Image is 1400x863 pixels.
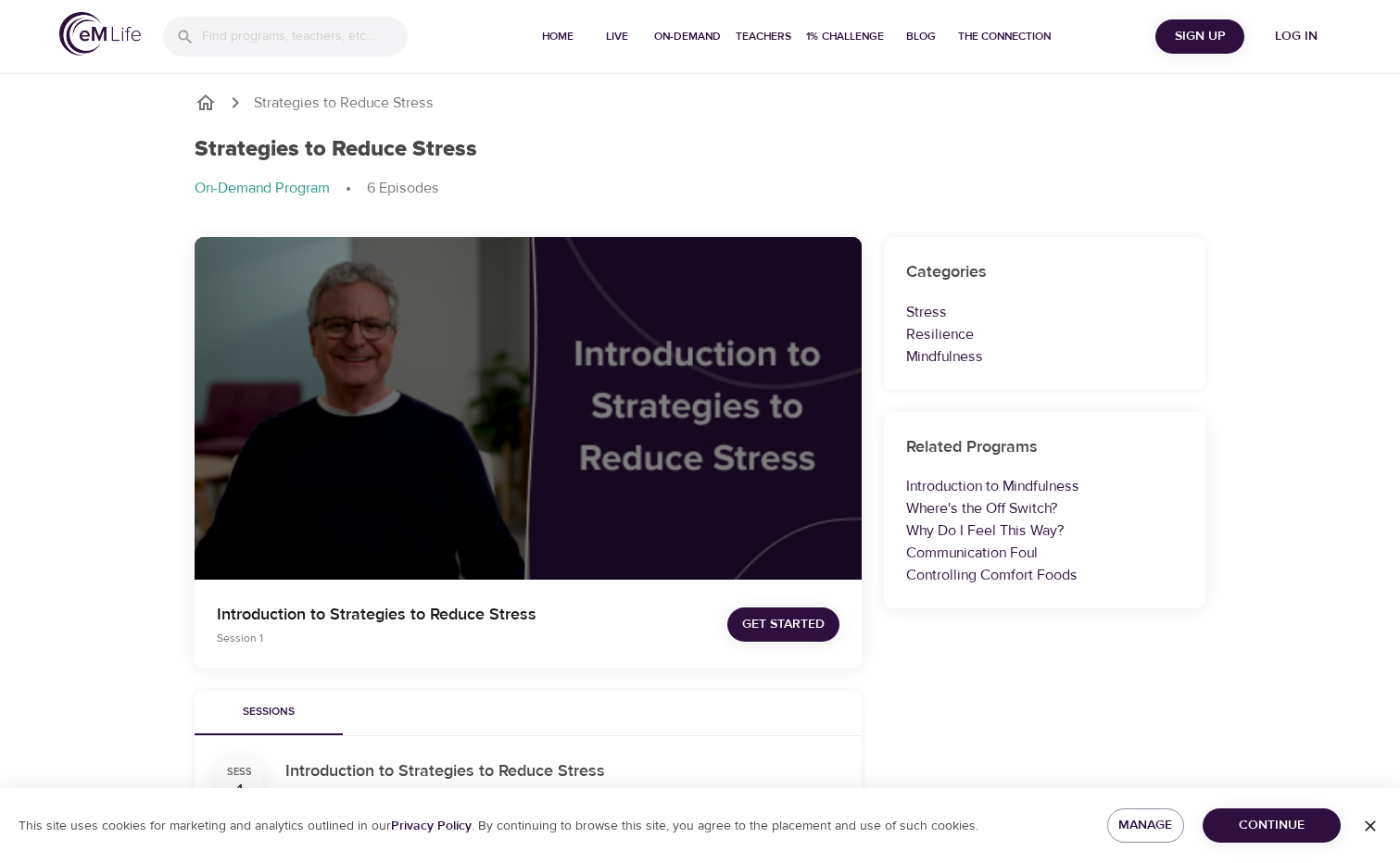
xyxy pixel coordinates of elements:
[906,323,1184,345] p: Resilience
[195,178,1206,200] nav: breadcrumb
[906,301,1184,323] p: Stress
[906,544,1038,562] a: Communication Foul
[195,178,330,199] p: On-Demand Program
[1203,808,1341,843] button: Continue
[906,477,1079,495] a: Introduction to Mindfulness
[1217,814,1326,837] span: Continue
[727,607,839,642] button: Get Started
[227,765,252,780] div: Sess
[1252,19,1341,54] button: Log in
[254,93,434,114] p: Strategies to Reduce Stress
[206,703,332,722] span: Sessions
[906,345,1184,368] p: Mindfulness
[906,566,1078,584] a: Controlling Comfort Foods
[1259,25,1333,48] span: Log in
[1122,814,1168,837] span: Manage
[195,92,1206,114] nav: breadcrumb
[367,178,439,199] p: 6 Episodes
[595,27,639,46] span: Live
[217,630,678,646] p: Session 1
[906,259,1184,286] h6: Categories
[958,27,1051,46] span: The Connection
[1155,19,1244,54] button: Sign Up
[899,27,943,46] span: Blog
[906,434,1184,461] h6: Related Programs
[1163,25,1237,48] span: Sign Up
[237,780,243,801] div: 1
[195,136,477,163] h1: Strategies to Reduce Stress
[654,27,721,46] span: On-Demand
[285,758,605,785] h6: Introduction to Strategies to Reduce Stress
[391,818,472,834] a: Privacy Policy
[217,602,678,627] p: Introduction to Strategies to Reduce Stress
[536,27,580,46] span: Home
[59,12,141,56] img: logo
[906,499,1058,518] a: Where's the Off Switch?
[906,521,1065,540] a: Why Do I Feel This Way?
[742,613,825,636] span: Get Started
[202,17,408,56] input: Find programs, teachers, etc...
[806,27,884,46] span: 1% Challenge
[736,27,791,46] span: Teachers
[1107,808,1183,843] button: Manage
